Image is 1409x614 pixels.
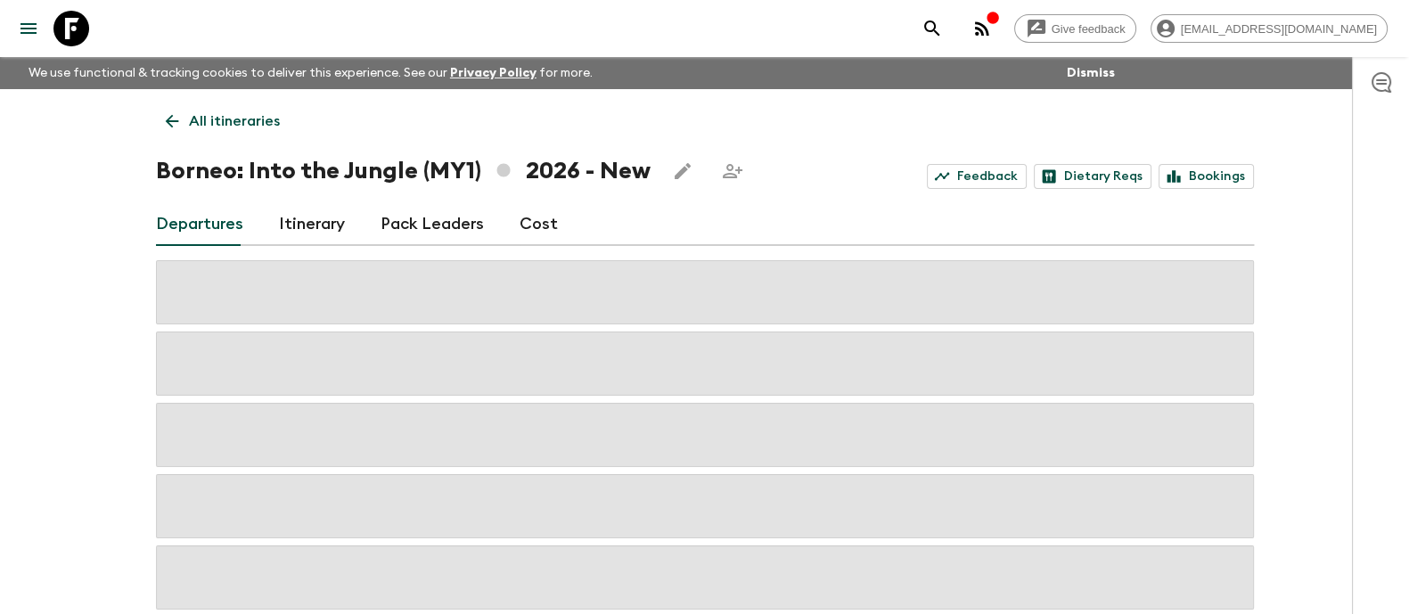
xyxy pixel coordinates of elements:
[156,203,243,246] a: Departures
[715,153,750,189] span: Share this itinerary
[189,111,280,132] p: All itineraries
[279,203,345,246] a: Itinerary
[450,67,537,79] a: Privacy Policy
[1014,14,1136,43] a: Give feedback
[1159,164,1254,189] a: Bookings
[381,203,484,246] a: Pack Leaders
[1034,164,1151,189] a: Dietary Reqs
[21,57,600,89] p: We use functional & tracking cookies to deliver this experience. See our for more.
[927,164,1027,189] a: Feedback
[1151,14,1388,43] div: [EMAIL_ADDRESS][DOMAIN_NAME]
[914,11,950,46] button: search adventures
[1062,61,1119,86] button: Dismiss
[520,203,558,246] a: Cost
[11,11,46,46] button: menu
[156,153,651,189] h1: Borneo: Into the Jungle (MY1) 2026 - New
[1171,22,1387,36] span: [EMAIL_ADDRESS][DOMAIN_NAME]
[665,153,700,189] button: Edit this itinerary
[156,103,290,139] a: All itineraries
[1042,22,1135,36] span: Give feedback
